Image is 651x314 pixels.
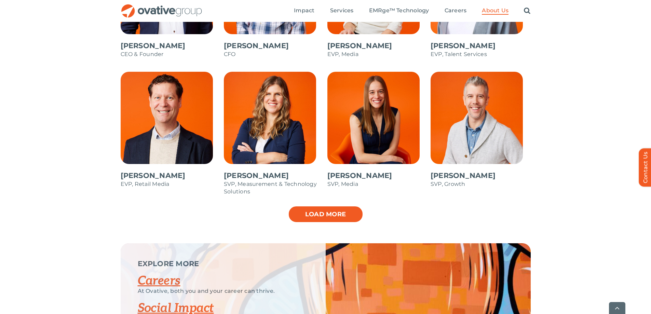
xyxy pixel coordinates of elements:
[138,273,180,288] a: Careers
[369,7,429,15] a: EMRge™ Technology
[330,7,354,14] span: Services
[445,7,467,15] a: Careers
[524,7,530,15] a: Search
[288,206,363,223] a: Load more
[482,7,508,14] span: About Us
[121,3,203,10] a: OG_Full_horizontal_RGB
[445,7,467,14] span: Careers
[294,7,314,15] a: Impact
[138,288,309,295] p: At Ovative, both you and your career can thrive.
[294,7,314,14] span: Impact
[330,7,354,15] a: Services
[482,7,508,15] a: About Us
[138,260,309,267] p: EXPLORE MORE
[369,7,429,14] span: EMRge™ Technology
